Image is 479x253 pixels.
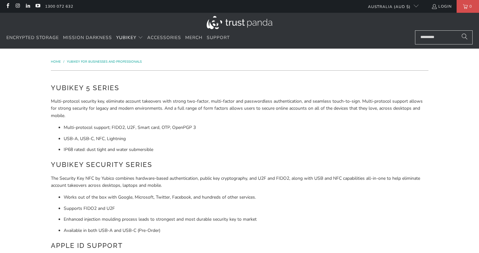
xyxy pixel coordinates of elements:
[64,205,428,212] li: Supports FIDO2 and U2F
[64,216,428,223] li: Enhanced injection moulding process leads to strongest and most durable security key to market
[35,4,40,9] a: Trust Panda Australia on YouTube
[51,175,428,189] p: The Security Key NFC by Yubico combines hardware-based authentication, public key cryptography, a...
[185,35,203,41] span: Merch
[25,4,30,9] a: Trust Panda Australia on LinkedIn
[51,98,428,119] p: Multi-protocol security key, eliminate account takeovers with strong two-factor, multi-factor and...
[51,83,428,93] h2: YubiKey 5 Series
[207,35,230,41] span: Support
[6,30,59,45] a: Encrypted Storage
[64,146,428,153] li: IP68 rated: dust tight and water submersible
[185,30,203,45] a: Merch
[64,227,428,234] li: Available in both USB-A and USB-C (Pre-Order)
[147,35,181,41] span: Accessories
[431,3,452,10] a: Login
[457,30,473,44] button: Search
[45,3,73,10] a: 1300 072 632
[415,30,473,44] input: Search...
[147,30,181,45] a: Accessories
[5,4,10,9] a: Trust Panda Australia on Facebook
[6,30,230,45] nav: Translation missing: en.navigation.header.main_nav
[116,35,136,41] span: YubiKey
[63,30,112,45] a: Mission Darkness
[116,30,143,45] summary: YubiKey
[63,59,64,64] span: /
[207,30,230,45] a: Support
[63,35,112,41] span: Mission Darkness
[207,16,272,29] img: Trust Panda Australia
[51,59,62,64] a: Home
[64,124,428,131] li: Multi-protocol support; FIDO2, U2F, Smart card, OTP, OpenPGP 3
[64,135,428,142] li: USB-A, USB-C, NFC, Lightning
[51,160,428,170] h2: YubiKey Security Series
[15,4,20,9] a: Trust Panda Australia on Instagram
[51,241,428,251] h2: Apple ID Support
[64,194,428,201] li: Works out of the box with Google, Microsoft, Twitter, Facebook, and hundreds of other services.
[51,59,61,64] span: Home
[6,35,59,41] span: Encrypted Storage
[67,59,142,64] a: YubiKey for Businesses and Professionals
